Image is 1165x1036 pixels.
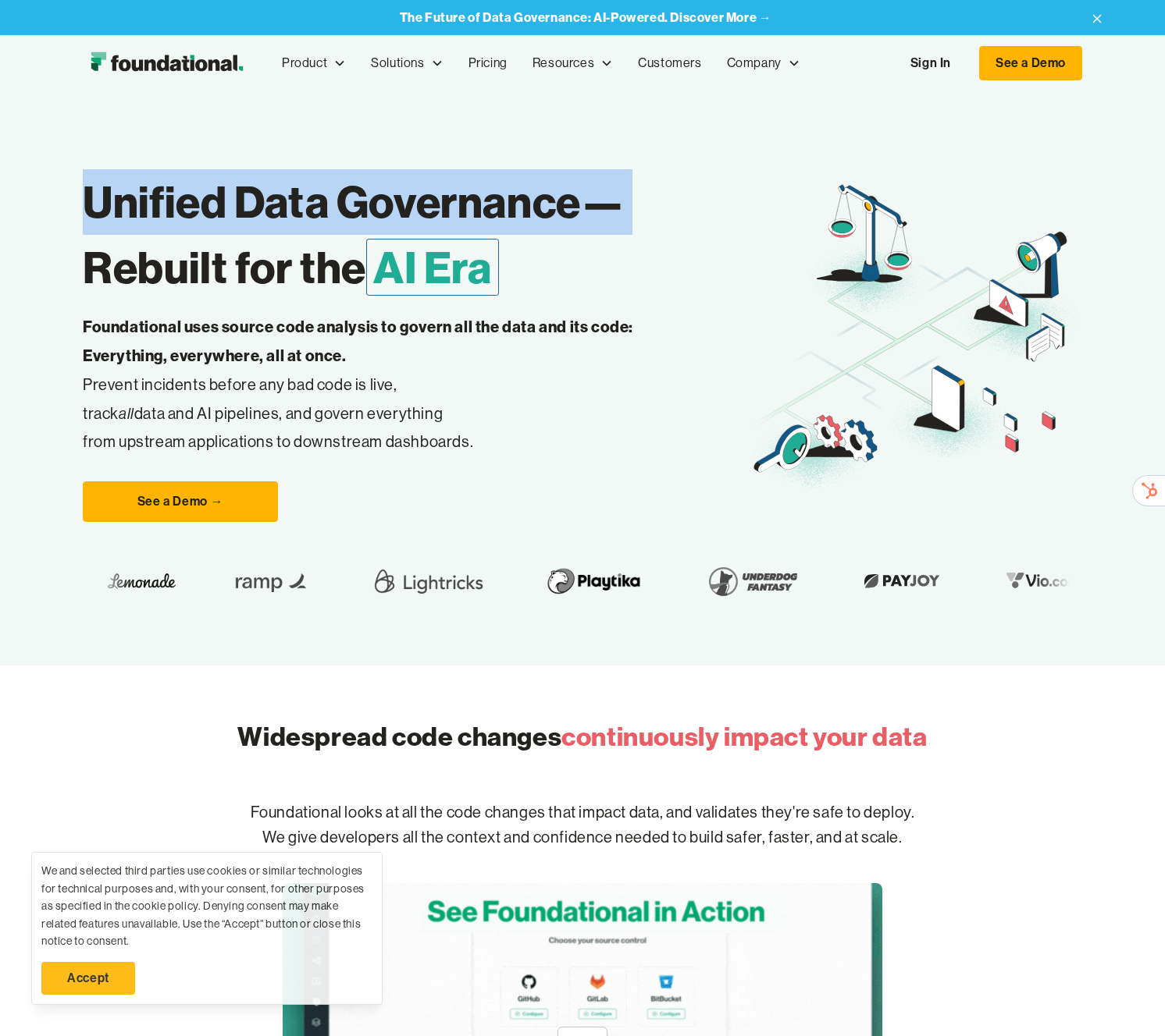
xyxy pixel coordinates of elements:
[83,313,682,456] p: Prevent incidents before any bad code is live, track data and AI pipelines, and govern everything...
[520,37,625,89] div: Resources
[366,239,499,296] span: AI Era
[400,10,772,25] a: The Future of Data Governance: AI-Powered. Discover More →
[979,46,1082,80] a: See a Demo
[282,53,327,73] div: Product
[895,47,967,80] a: Sign In
[83,48,251,79] a: home
[83,169,749,300] h1: Unified Data Governance— Rebuilt for the
[172,559,265,603] img: Ramp
[943,569,1034,593] img: Vio.com
[358,37,455,89] div: Solutions
[237,718,927,755] h2: Widespread code changes
[714,37,813,89] div: Company
[533,53,594,73] div: Resources
[456,37,520,89] a: Pricing
[83,481,278,522] a: See a Demo →
[371,53,424,73] div: Solutions
[83,48,251,79] img: Foundational Logo
[400,9,772,25] strong: The Future of Data Governance: AI-Powered. Discover More →
[561,720,927,753] span: continuously impact your data
[83,317,633,365] strong: Foundational uses source code analysis to govern all the data and its code: Everything, everywher...
[315,559,434,603] img: Lightricks
[41,862,372,949] div: We and selected third parties use cookies or similar technologies for technical purposes and, wit...
[484,559,596,603] img: Playtika
[1087,961,1165,1036] iframe: Chat Widget
[801,569,893,593] img: Payjoy
[41,962,135,995] a: Accept
[83,775,1082,875] p: Foundational looks at all the code changes that impact data, and validates they're safe to deploy...
[269,37,358,89] div: Product
[119,403,134,423] em: all
[727,53,782,73] div: Company
[645,559,751,603] img: Underdog Fantasy
[625,37,714,89] a: Customers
